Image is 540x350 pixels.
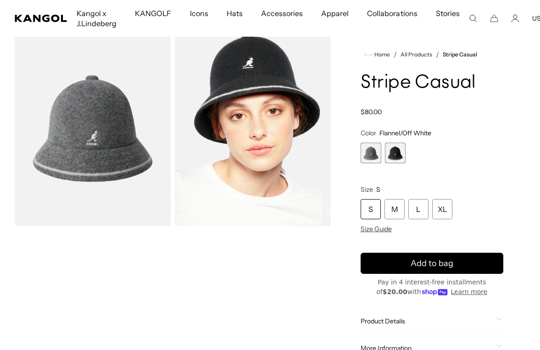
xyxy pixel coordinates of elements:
a: Stripe Casual [443,51,477,58]
span: S [376,185,380,194]
a: Kangol [15,15,67,22]
span: Size [361,185,373,194]
nav: breadcrumbs [361,49,503,60]
div: XL [432,199,452,219]
span: $80.00 [361,108,382,116]
label: Black/Off White [385,143,406,163]
summary: Search here [469,14,477,22]
button: Add to bag [361,253,503,274]
li: / [432,49,439,60]
div: L [408,199,429,219]
product-gallery: Gallery Viewer [15,31,331,226]
a: Home [364,50,390,59]
div: M [384,199,405,219]
span: Color [361,129,376,137]
button: Cart [490,14,498,22]
span: Flannel/Off White [379,129,431,137]
span: Product Details [361,317,492,325]
h1: Stripe Casual [361,73,503,93]
div: S [361,199,381,219]
li: / [390,49,397,60]
span: Home [373,51,390,58]
div: 1 of 2 [361,143,381,163]
span: Add to bag [411,257,453,270]
span: Size Guide [361,225,392,233]
div: 2 of 2 [385,143,406,163]
img: color-flannel-off-white [15,31,171,226]
label: Flannel/Off White [361,143,381,163]
a: Account [511,14,519,22]
img: black [175,31,331,226]
a: All Products [401,51,432,58]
